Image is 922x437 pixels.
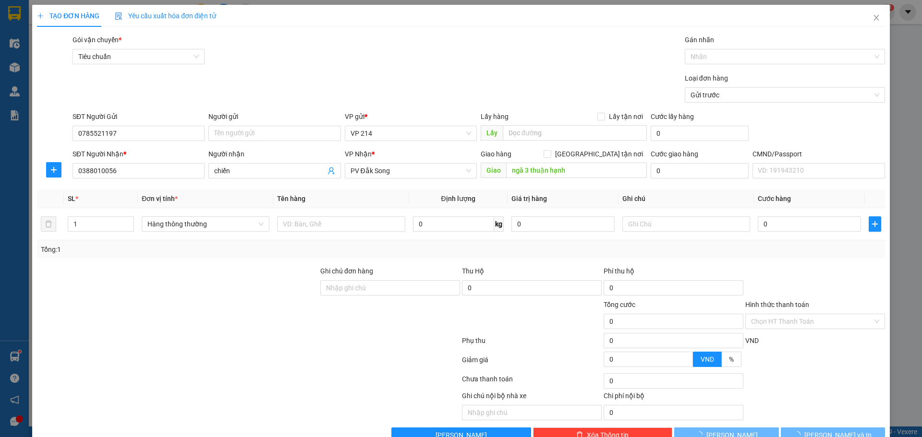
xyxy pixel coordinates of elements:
div: CMND/Passport [752,149,885,159]
strong: CÔNG TY TNHH [GEOGRAPHIC_DATA] 214 QL13 - P.26 - Q.BÌNH THẠNH - TP HCM 1900888606 [25,15,78,51]
div: Ghi chú nội bộ nhà xe [462,390,602,405]
span: PV Đắk Song [351,164,471,178]
input: Cước lấy hàng [651,126,749,141]
div: Phí thu hộ [604,266,743,280]
span: Tên hàng [277,195,305,202]
span: Đơn vị tính [142,195,178,202]
label: Ghi chú đơn hàng [320,267,373,275]
input: Dọc đường [506,163,647,178]
span: Nơi gửi: [10,67,20,81]
input: Ghi Chú [622,216,750,232]
label: Cước lấy hàng [651,113,694,120]
span: Giao hàng [481,150,511,158]
span: Tổng cước [604,301,635,308]
th: Ghi chú [619,189,754,208]
span: Hàng thông thường [147,217,264,231]
span: plus [37,12,44,19]
span: Giao [481,163,506,178]
span: Lấy hàng [481,113,509,120]
span: Lấy [481,125,503,141]
span: Định lượng [441,195,475,202]
span: VND [745,337,759,344]
button: plus [869,216,881,232]
img: logo [10,22,22,46]
input: 0 [511,216,615,232]
div: Tổng: 1 [41,244,356,255]
span: Cước hàng [758,195,791,202]
span: Yêu cầu xuất hóa đơn điện tử [115,12,216,20]
div: Phụ thu [461,335,603,352]
label: Gán nhãn [685,36,714,44]
span: plus [47,166,61,174]
div: Chi phí nội bộ [604,390,743,405]
input: Ghi chú đơn hàng [320,280,460,295]
span: 21409250567 [93,36,135,43]
input: VD: Bàn, Ghế [277,216,405,232]
div: SĐT Người Nhận [73,149,205,159]
span: TẠO ĐƠN HÀNG [37,12,99,20]
input: Dọc đường [503,125,647,141]
label: Loại đơn hàng [685,74,728,82]
label: Hình thức thanh toán [745,301,809,308]
input: Cước giao hàng [651,163,749,178]
div: Người nhận [208,149,340,159]
span: plus [869,220,881,228]
span: VP Nhận [345,150,372,158]
img: icon [115,12,122,20]
span: VP 214 [351,126,471,141]
span: [GEOGRAPHIC_DATA] tận nơi [551,149,647,159]
span: Gửi trước [691,88,879,102]
span: Thu Hộ [462,267,484,275]
span: Giá trị hàng [511,195,547,202]
button: Close [863,5,890,32]
span: % [729,355,734,363]
span: close [873,14,880,22]
div: VP gửi [345,111,477,122]
div: Chưa thanh toán [461,374,603,390]
span: 10:40:42 [DATE] [91,43,135,50]
span: Lấy tận nơi [605,111,647,122]
label: Cước giao hàng [651,150,698,158]
div: Người gửi [208,111,340,122]
button: delete [41,216,56,232]
span: SL [68,195,75,202]
div: SĐT Người Gửi [73,111,205,122]
input: Nhập ghi chú [462,405,602,420]
span: Tiêu chuẩn [78,49,199,64]
span: kg [494,216,504,232]
div: Giảm giá [461,354,603,371]
span: user-add [328,167,335,175]
span: PV Đắk Mil [97,67,120,72]
strong: BIÊN NHẬN GỬI HÀNG HOÁ [33,58,111,65]
span: Nơi nhận: [73,67,89,81]
span: Gói vận chuyển [73,36,121,44]
span: VND [701,355,714,363]
button: plus [46,162,61,177]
